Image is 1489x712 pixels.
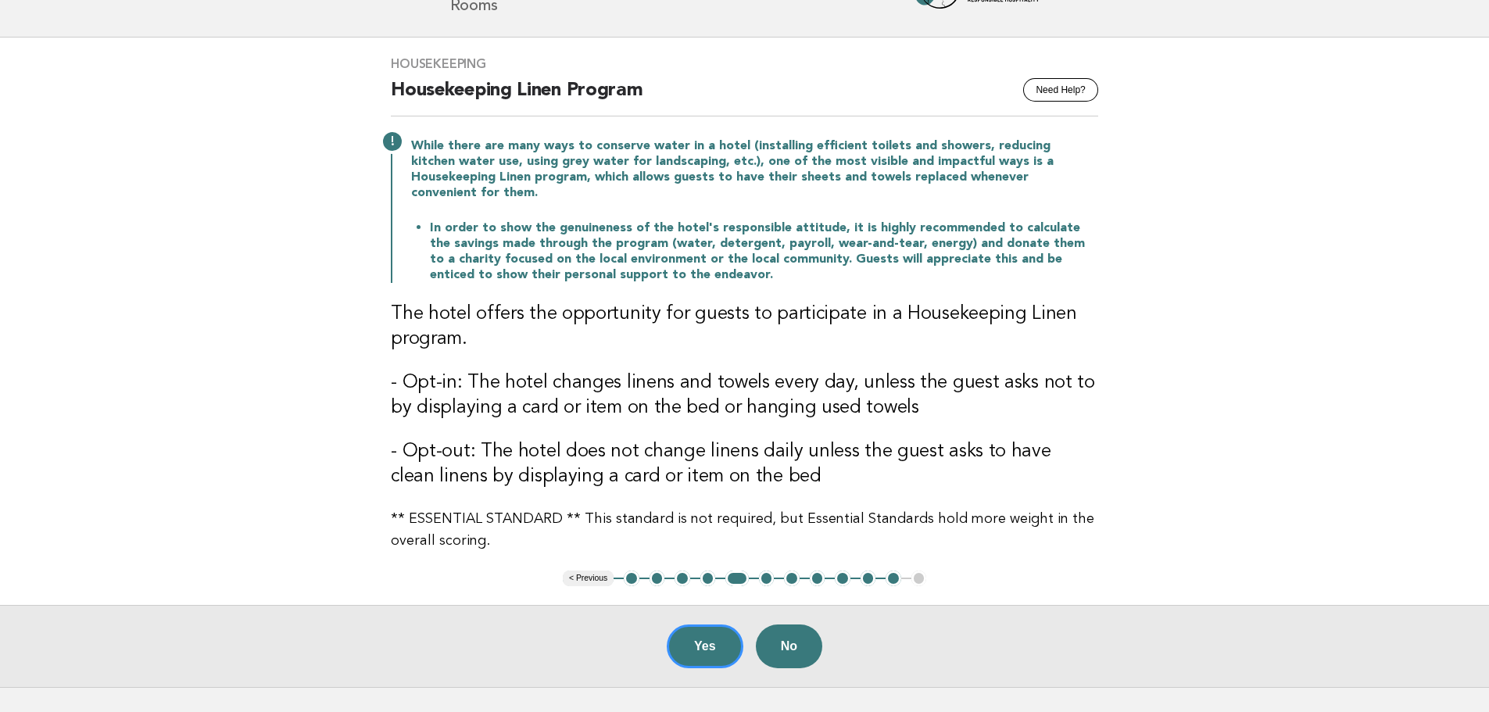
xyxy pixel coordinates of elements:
p: While there are many ways to conserve water in a hotel (installing efficient toilets and showers,... [411,138,1098,201]
button: 3 [675,571,690,586]
button: < Previous [563,571,614,586]
button: 5 [725,571,748,586]
li: In order to show the genuineness of the hotel's responsible attitude, it is highly recommended to... [430,220,1098,283]
p: ** ESSENTIAL STANDARD ** This standard is not required, but Essential Standards hold more weight ... [391,508,1098,552]
button: 6 [759,571,775,586]
button: 2 [650,571,665,586]
button: 4 [700,571,716,586]
button: Need Help? [1023,78,1097,102]
button: Yes [667,624,743,668]
h3: - Opt-in: The hotel changes linens and towels every day, unless the guest asks not to by displayi... [391,370,1098,420]
button: 10 [861,571,876,586]
h3: Housekeeping [391,56,1098,72]
h3: The hotel offers the opportunity for guests to participate in a Housekeeping Linen program. [391,302,1098,352]
button: 9 [835,571,850,586]
h2: Housekeeping Linen Program [391,78,1098,116]
button: 11 [886,571,901,586]
button: 8 [810,571,825,586]
h3: - Opt-out: The hotel does not change linens daily unless the guest asks to have clean linens by d... [391,439,1098,489]
button: 1 [624,571,639,586]
button: No [756,624,822,668]
button: 7 [784,571,800,586]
